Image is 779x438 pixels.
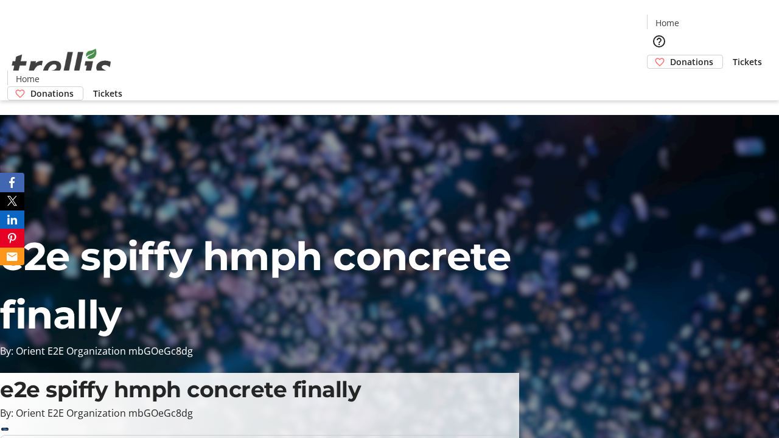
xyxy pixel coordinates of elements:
a: Home [648,16,686,29]
span: Donations [30,87,74,100]
a: Tickets [723,55,772,68]
a: Tickets [83,87,132,100]
span: Tickets [733,55,762,68]
span: Donations [670,55,713,68]
span: Home [16,72,40,85]
a: Donations [647,55,723,69]
button: Cart [647,69,671,93]
a: Home [8,72,47,85]
img: Orient E2E Organization mbGOeGc8dg's Logo [7,35,116,96]
span: Home [655,16,679,29]
a: Donations [7,86,83,100]
button: Help [647,29,671,54]
span: Tickets [93,87,122,100]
